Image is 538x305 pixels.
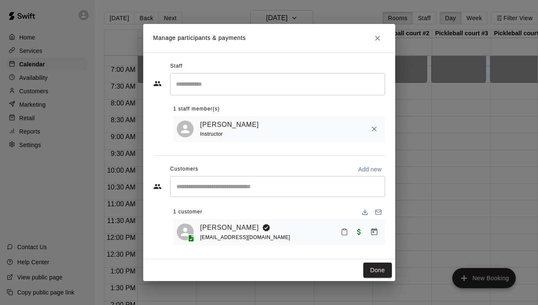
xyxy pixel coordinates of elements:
button: Mark attendance [337,225,352,239]
span: Paid with Card [352,228,367,235]
button: Add new [355,163,385,176]
button: Remove [367,121,382,137]
button: Done [363,263,391,278]
button: Email participants [372,205,385,219]
p: Add new [358,165,382,174]
span: 1 customer [173,205,202,219]
span: Staff [170,60,182,73]
span: Instructor [200,131,223,137]
div: Gary Gray [177,223,194,240]
p: Manage participants & payments [153,34,246,42]
div: Search staff [170,73,385,95]
button: Download list [358,205,372,219]
div: Start typing to search customers... [170,176,385,197]
svg: Staff [153,79,162,88]
span: [EMAIL_ADDRESS][DOMAIN_NAME] [200,234,291,240]
button: Close [370,31,385,46]
span: 1 staff member(s) [173,103,220,116]
a: [PERSON_NAME] [200,119,259,130]
div: Gabe Gelsman [177,121,194,137]
svg: Customers [153,182,162,191]
span: Customers [170,163,198,176]
button: Manage bookings & payment [367,224,382,239]
svg: Booking Owner [262,223,270,232]
a: [PERSON_NAME] [200,222,259,233]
